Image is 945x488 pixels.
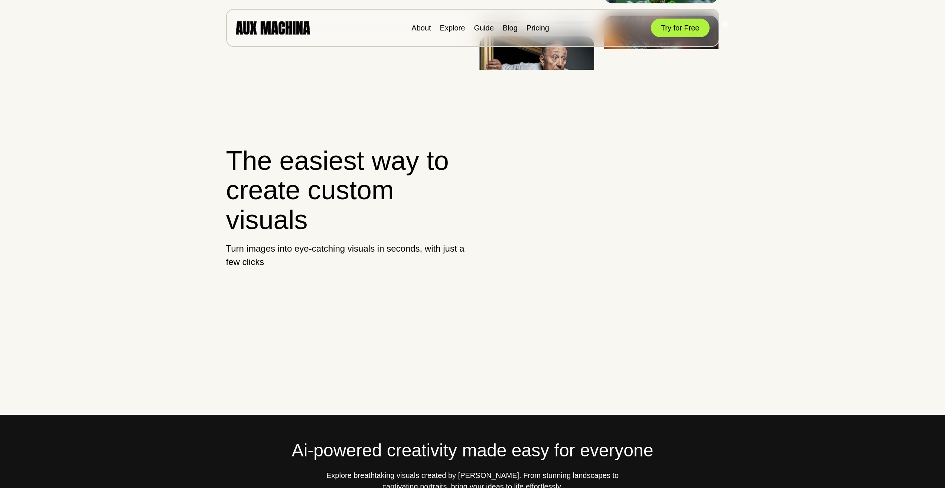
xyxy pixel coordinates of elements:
button: Previous [470,42,477,49]
a: Pricing [527,24,549,32]
button: Next [596,42,604,49]
a: Blog [503,24,518,32]
img: AUX MACHINA [236,21,310,34]
h2: Ai-powered creativity made easy for everyone [226,437,719,464]
h1: The easiest way to create custom visuals [226,146,466,235]
a: About [411,24,431,32]
p: Turn images into eye-catching visuals in seconds, with just a few clicks [226,242,466,269]
a: Explore [440,24,465,32]
a: Guide [474,24,493,32]
button: Try for Free [651,19,710,37]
